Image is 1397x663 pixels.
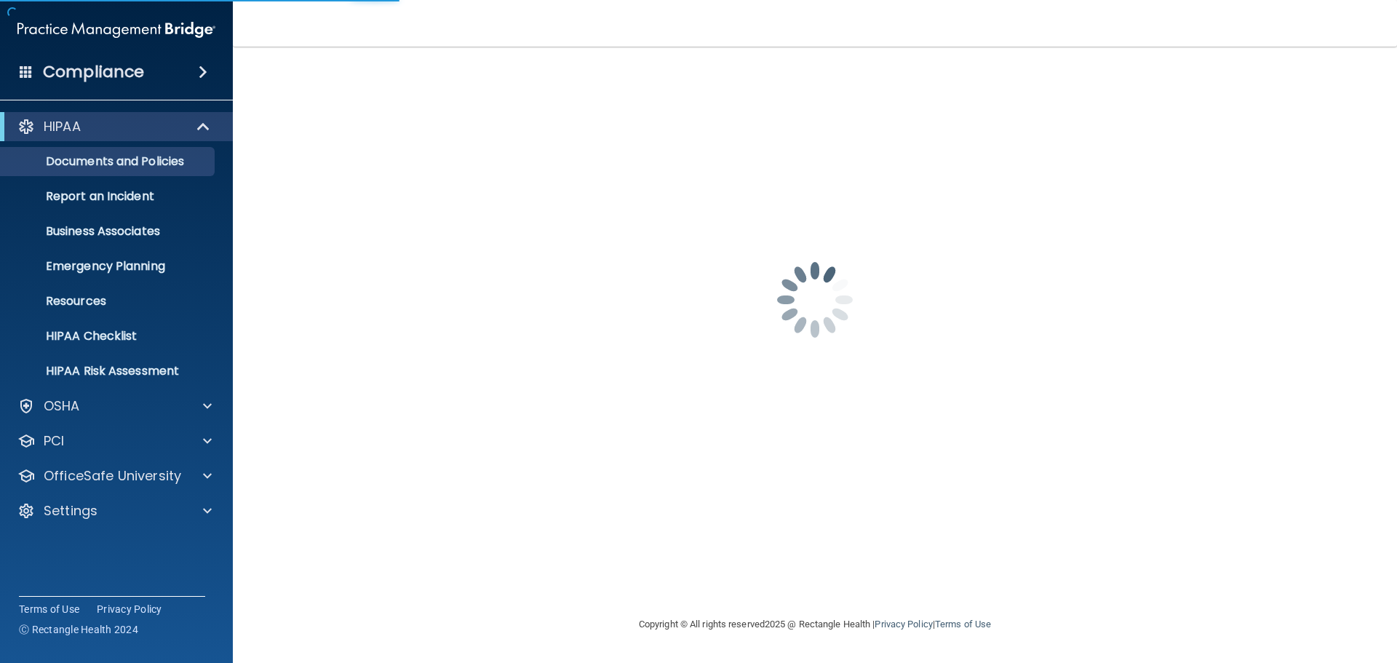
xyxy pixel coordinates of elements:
[742,227,888,373] img: spinner.e123f6fc.gif
[9,259,208,274] p: Emergency Planning
[17,118,211,135] a: HIPAA
[1145,560,1380,618] iframe: Drift Widget Chat Controller
[17,467,212,485] a: OfficeSafe University
[9,154,208,169] p: Documents and Policies
[9,294,208,309] p: Resources
[17,432,212,450] a: PCI
[44,467,181,485] p: OfficeSafe University
[9,364,208,378] p: HIPAA Risk Assessment
[17,15,215,44] img: PMB logo
[44,432,64,450] p: PCI
[9,329,208,344] p: HIPAA Checklist
[19,602,79,616] a: Terms of Use
[44,397,80,415] p: OSHA
[935,619,991,630] a: Terms of Use
[9,224,208,239] p: Business Associates
[43,62,144,82] h4: Compliance
[875,619,932,630] a: Privacy Policy
[17,397,212,415] a: OSHA
[44,118,81,135] p: HIPAA
[17,502,212,520] a: Settings
[19,622,138,637] span: Ⓒ Rectangle Health 2024
[97,602,162,616] a: Privacy Policy
[44,502,97,520] p: Settings
[549,601,1080,648] div: Copyright © All rights reserved 2025 @ Rectangle Health | |
[9,189,208,204] p: Report an Incident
